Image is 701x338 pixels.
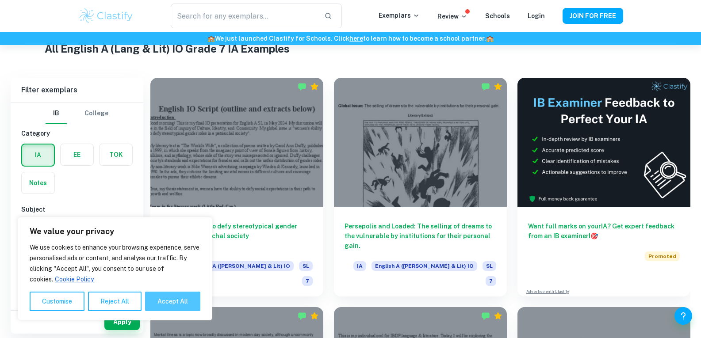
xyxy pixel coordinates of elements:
[150,78,323,296] a: Women's ability to defy stereotypical gender roles in a patriarchal societyIAEnglish A ([PERSON_N...
[22,144,54,166] button: IA
[526,289,569,295] a: Advertise with Clastify
[21,205,133,214] h6: Subject
[54,275,94,283] a: Cookie Policy
[207,35,215,42] span: 🏫
[27,216,64,223] label: Type a subject
[517,78,690,207] img: Thumbnail
[590,232,598,239] span: 🎯
[494,82,502,91] div: Premium
[298,311,306,320] img: Marked
[483,261,496,271] span: SL
[494,311,502,320] div: Premium
[310,311,319,320] div: Premium
[485,12,510,19] a: Schools
[517,78,690,296] a: Want full marks on yourIA? Get expert feedback from an IB examiner!PromotedAdvertise with Clastify
[486,35,494,42] span: 🏫
[171,4,317,28] input: Search for any exemplars...
[46,103,108,124] div: Filter type choice
[30,242,200,285] p: We use cookies to enhance your browsing experience, serve personalised ads or content, and analys...
[188,261,294,271] span: English A ([PERSON_NAME] & Lit) IO
[353,261,366,271] span: IA
[145,292,200,311] button: Accept All
[2,34,699,43] h6: We just launched Clastify for Schools. Click to learn how to become a school partner.
[349,35,363,42] a: here
[161,221,313,251] h6: Women's ability to defy stereotypical gender roles in a patriarchal society
[645,251,680,261] span: Promoted
[100,144,132,165] button: TOK
[372,261,477,271] span: English A ([PERSON_NAME] & Lit) IO
[30,226,200,237] p: We value your privacy
[88,292,142,311] button: Reject All
[528,12,545,19] a: Login
[379,11,420,20] p: Exemplars
[481,82,490,91] img: Marked
[674,307,692,325] button: Help and Feedback
[22,172,54,194] button: Notes
[298,82,306,91] img: Marked
[45,41,656,57] h1: All English A (Lang & Lit) IO Grade 7 IA Examples
[563,8,623,24] button: JOIN FOR FREE
[334,78,507,296] a: Persepolis and Loaded: The selling of dreams to the vulnerable by institutions for their personal...
[299,261,313,271] span: SL
[486,276,496,286] span: 7
[84,103,108,124] button: College
[437,11,467,21] p: Review
[78,7,134,25] img: Clastify logo
[30,292,84,311] button: Customise
[61,144,93,165] button: EE
[104,314,140,330] button: Apply
[11,78,143,103] h6: Filter exemplars
[345,221,496,251] h6: Persepolis and Loaded: The selling of dreams to the vulnerable by institutions for their personal...
[18,217,212,320] div: We value your privacy
[481,311,490,320] img: Marked
[46,103,67,124] button: IB
[302,276,313,286] span: 7
[21,129,133,138] h6: Category
[310,82,319,91] div: Premium
[528,221,680,241] h6: Want full marks on your IA ? Get expert feedback from an IB examiner!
